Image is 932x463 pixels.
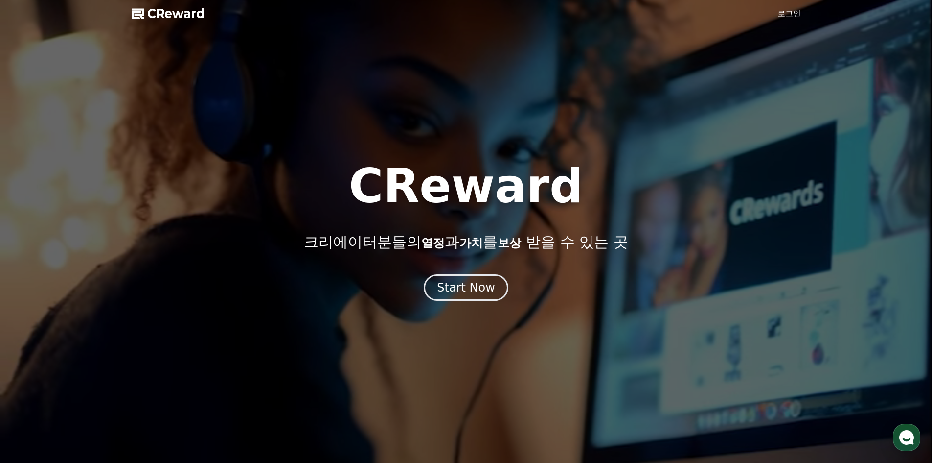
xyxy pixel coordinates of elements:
[777,8,801,20] a: 로그인
[424,284,508,293] a: Start Now
[424,274,508,301] button: Start Now
[3,311,65,335] a: 홈
[349,163,583,210] h1: CReward
[304,233,628,251] p: 크리에이터분들의 과 를 받을 수 있는 곳
[151,325,163,333] span: 설정
[147,6,205,22] span: CReward
[132,6,205,22] a: CReward
[421,236,445,250] span: 열정
[90,326,101,334] span: 대화
[437,280,495,295] div: Start Now
[31,325,37,333] span: 홈
[65,311,126,335] a: 대화
[126,311,188,335] a: 설정
[459,236,483,250] span: 가치
[498,236,521,250] span: 보상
